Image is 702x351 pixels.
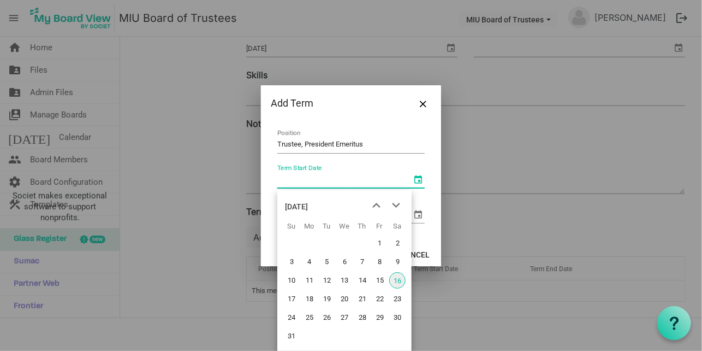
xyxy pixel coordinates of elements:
[389,309,406,326] span: Saturday, August 30, 2025
[389,254,406,270] span: Saturday, August 9, 2025
[372,272,388,289] span: Friday, August 15, 2025
[300,218,318,234] th: Mo
[354,272,371,289] span: Thursday, August 14, 2025
[319,309,335,326] span: Tuesday, August 26, 2025
[301,254,318,270] span: Monday, August 4, 2025
[367,196,386,215] button: previous month
[372,254,388,270] span: Friday, August 8, 2025
[336,272,353,289] span: Wednesday, August 13, 2025
[261,85,441,266] div: Dialog edit
[372,291,388,307] span: Friday, August 22, 2025
[412,208,425,221] span: select
[353,218,371,234] th: Th
[354,254,371,270] span: Thursday, August 7, 2025
[389,235,406,251] span: Saturday, August 2, 2025
[284,254,300,270] span: Sunday, August 3, 2025
[319,272,335,289] span: Tuesday, August 12, 2025
[271,95,399,112] div: Add Term
[301,272,318,289] span: Monday, August 11, 2025
[301,309,318,326] span: Monday, August 25, 2025
[386,196,406,215] button: next month
[389,272,406,289] span: Saturday, August 16, 2025
[388,271,406,290] td: Saturday, August 16, 2025
[336,309,353,326] span: Wednesday, August 27, 2025
[389,291,406,307] span: Saturday, August 23, 2025
[354,291,371,307] span: Thursday, August 21, 2025
[412,173,425,186] span: select
[284,309,300,326] span: Sunday, August 24, 2025
[372,235,388,251] span: Friday, August 1, 2025
[336,254,353,270] span: Wednesday, August 6, 2025
[284,328,300,344] span: Sunday, August 31, 2025
[284,272,300,289] span: Sunday, August 10, 2025
[394,247,437,262] button: Cancel
[354,309,371,326] span: Thursday, August 28, 2025
[319,254,335,270] span: Tuesday, August 5, 2025
[285,196,308,218] div: title
[371,218,388,234] th: Fr
[335,218,353,234] th: We
[301,291,318,307] span: Monday, August 18, 2025
[283,218,300,234] th: Su
[372,309,388,326] span: Friday, August 29, 2025
[388,218,406,234] th: Sa
[284,291,300,307] span: Sunday, August 17, 2025
[319,291,335,307] span: Tuesday, August 19, 2025
[415,95,431,112] button: Close
[336,291,353,307] span: Wednesday, August 20, 2025
[318,218,335,234] th: Tu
